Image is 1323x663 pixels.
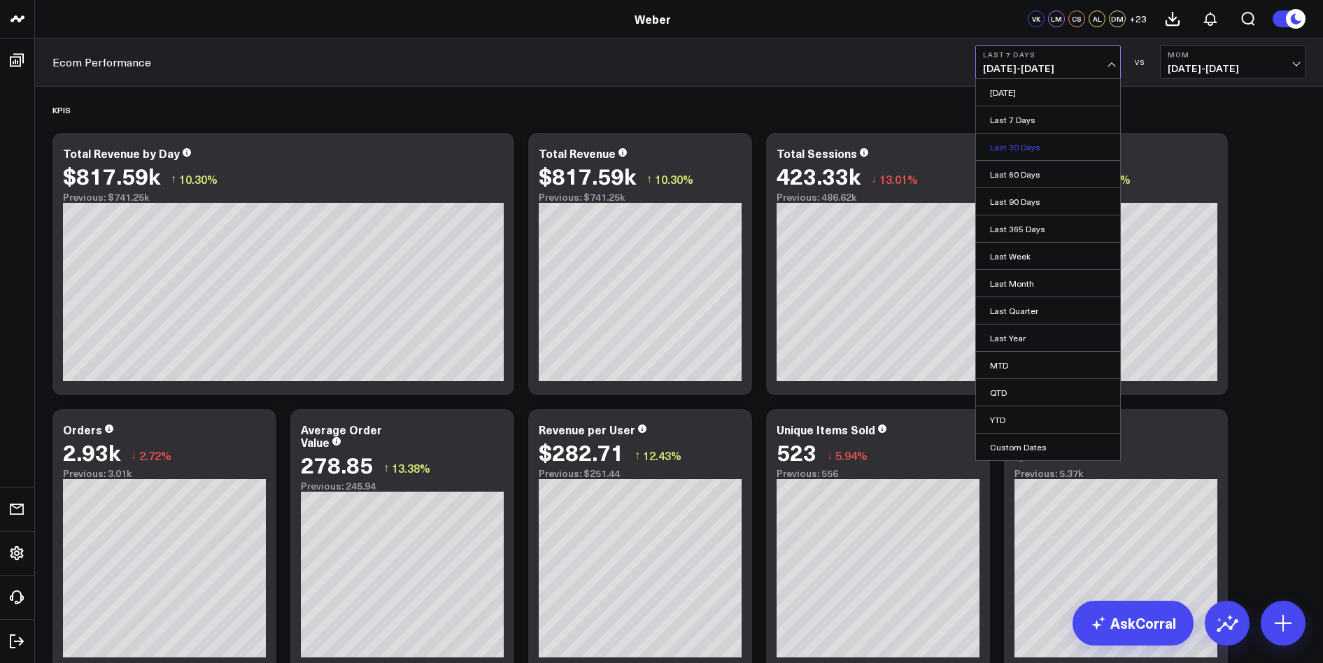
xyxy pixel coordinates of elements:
div: Previous: $741.25k [63,192,504,203]
span: ↑ [646,170,652,188]
div: Orders [63,422,102,437]
button: MoM[DATE]-[DATE] [1160,45,1306,79]
div: Previous: 556 [777,468,979,479]
div: LM [1048,10,1065,27]
div: Previous: $741.25k [539,192,742,203]
span: 13.38% [392,460,430,476]
div: AL [1089,10,1105,27]
a: Custom Dates [976,434,1120,460]
div: KPIS [52,94,71,126]
div: 523 [777,439,816,464]
div: Total Revenue by Day [63,145,180,161]
div: Previous: 486.62k [777,192,979,203]
span: + 23 [1129,14,1147,24]
a: Ecom Performance [52,55,151,70]
div: Previous: 245.94 [301,480,504,492]
div: Revenue per User [539,422,635,437]
span: ↓ [871,170,877,188]
span: 12.43% [643,448,681,463]
div: Average Order Value [301,422,382,450]
div: Previous: 5.37k [1014,468,1217,479]
div: 2.93k [63,439,120,464]
span: 5.94% [835,448,868,463]
div: 423.33k [777,163,861,188]
span: ↑ [383,459,389,477]
div: VK [1028,10,1045,27]
div: Total Sessions [777,145,857,161]
div: Previous: $251.44 [539,468,742,479]
span: ↓ [827,446,833,464]
span: [DATE] - [DATE] [1168,63,1298,74]
button: Last 7 Days[DATE]-[DATE] [975,45,1121,79]
a: Weber [635,11,671,27]
div: CS [1068,10,1085,27]
span: 10.30% [179,171,218,187]
span: 2.72% [139,448,171,463]
div: $282.71 [539,439,624,464]
span: 10.30% [655,171,693,187]
button: +23 [1129,10,1147,27]
a: AskCorral [1073,601,1194,646]
div: 278.85 [301,452,373,477]
a: Last 60 Days [976,161,1120,187]
div: DM [1109,10,1126,27]
span: 13.01% [879,171,918,187]
a: Last Week [976,243,1120,269]
a: Last 90 Days [976,188,1120,215]
div: Total Revenue [539,145,616,161]
a: Last 365 Days [976,215,1120,242]
a: Last Month [976,270,1120,297]
span: [DATE] - [DATE] [983,63,1113,74]
div: Unique Items Sold [777,422,875,437]
a: Last 30 Days [976,134,1120,160]
a: MTD [976,352,1120,378]
span: ↑ [635,446,640,464]
b: Last 7 Days [983,50,1113,59]
div: Previous: 3.01k [63,468,266,479]
a: [DATE] [976,79,1120,106]
div: $817.59k [63,163,160,188]
a: Last Year [976,325,1120,351]
a: Last 7 Days [976,106,1120,133]
span: ↓ [131,446,136,464]
div: 5.4k [1014,439,1059,464]
b: MoM [1168,50,1298,59]
a: QTD [976,379,1120,406]
div: $817.59k [539,163,636,188]
span: ↑ [171,170,176,188]
a: Last Quarter [976,297,1120,324]
div: VS [1128,58,1153,66]
a: YTD [976,406,1120,433]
